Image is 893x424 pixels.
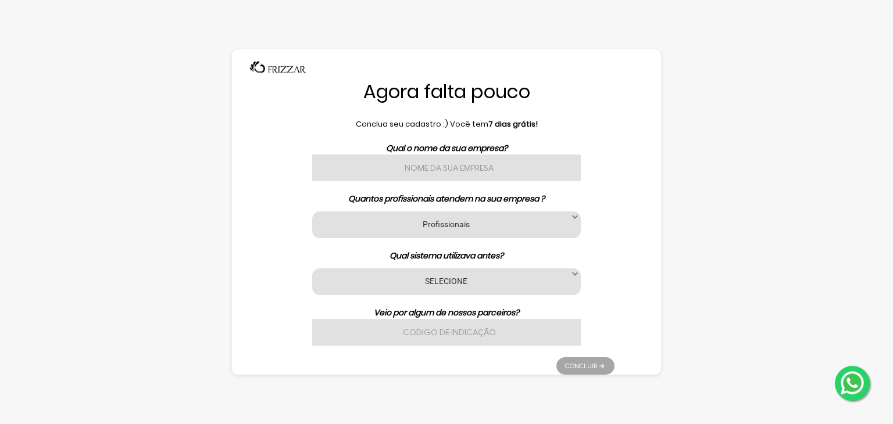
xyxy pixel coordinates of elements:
[838,369,866,397] img: whatsapp.png
[278,250,615,262] p: Qual sistema utilizava antes?
[327,275,566,286] label: SELECIONE
[278,193,615,205] p: Quantos profissionais atendem na sua empresa ?
[278,307,615,319] p: Veio por algum de nossos parceiros?
[327,218,566,229] label: Profissionais
[278,142,615,154] p: Qual o nome da sua empresa?
[312,319,581,346] input: Codigo de indicação
[488,118,538,130] b: 7 dias grátis!
[278,118,615,130] p: Conclua seu cadastro :) Você tem
[312,154,581,181] input: Nome da sua empresa
[556,351,615,375] ul: Pagination
[278,80,615,104] h1: Agora falta pouco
